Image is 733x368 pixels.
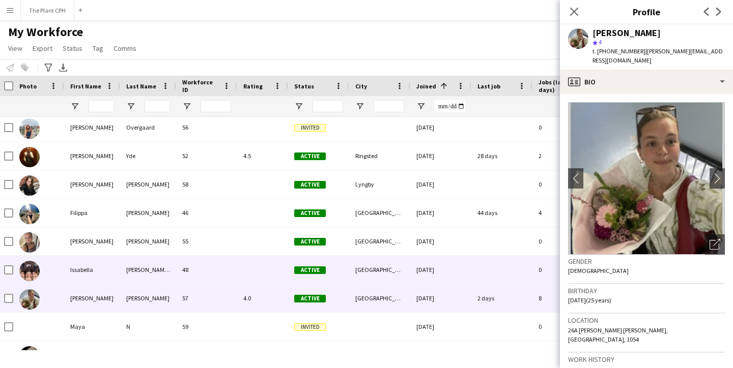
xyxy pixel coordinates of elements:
[294,152,326,160] span: Active
[120,113,176,141] div: Overgaard
[59,42,87,55] a: Status
[349,170,410,198] div: Lyngby
[568,355,725,364] h3: Work history
[435,100,465,112] input: Joined Filter Input
[176,113,237,141] div: 56
[416,102,426,111] button: Open Filter Menu
[294,82,314,90] span: Status
[593,28,661,38] div: [PERSON_NAME]
[410,170,471,198] div: [DATE]
[64,170,120,198] div: [PERSON_NAME]
[89,100,114,112] input: First Name Filter Input
[532,170,599,198] div: 0
[64,227,120,255] div: [PERSON_NAME]
[593,47,723,64] span: | [PERSON_NAME][EMAIL_ADDRESS][DOMAIN_NAME]
[471,284,532,312] div: 2 days
[410,256,471,284] div: [DATE]
[568,102,725,255] img: Crew avatar or photo
[349,142,410,170] div: Ringsted
[349,256,410,284] div: [GEOGRAPHIC_DATA]
[243,82,263,90] span: Rating
[33,44,52,53] span: Export
[294,181,326,189] span: Active
[294,102,303,111] button: Open Filter Menu
[114,44,136,53] span: Comms
[704,234,725,255] div: Open photos pop-in
[349,284,410,312] div: [GEOGRAPHIC_DATA]
[19,175,40,196] img: Ditte Marie Tanghøj Nielsen
[182,102,191,111] button: Open Filter Menu
[182,78,219,94] span: Workforce ID
[4,42,26,55] a: View
[126,102,135,111] button: Open Filter Menu
[294,266,326,274] span: Active
[568,296,611,304] span: [DATE] (25 years)
[471,199,532,227] div: 44 days
[410,284,471,312] div: [DATE]
[294,209,326,217] span: Active
[176,142,237,170] div: 52
[201,100,231,112] input: Workforce ID Filter Input
[120,313,176,341] div: N
[599,38,602,46] span: 4
[349,199,410,227] div: [GEOGRAPHIC_DATA]
[19,204,40,224] img: Filippa Fenger
[568,316,725,325] h3: Location
[532,142,599,170] div: 2
[532,113,599,141] div: 0
[120,199,176,227] div: [PERSON_NAME]
[410,142,471,170] div: [DATE]
[355,82,367,90] span: City
[568,267,629,274] span: [DEMOGRAPHIC_DATA]
[237,284,288,312] div: 4.0
[410,227,471,255] div: [DATE]
[19,118,40,139] img: Cecilie Overgaard
[109,42,140,55] a: Comms
[294,124,326,132] span: Invited
[176,256,237,284] div: 48
[64,284,120,312] div: [PERSON_NAME]
[126,82,156,90] span: Last Name
[355,102,364,111] button: Open Filter Menu
[21,1,74,20] button: The Plant CPH
[568,326,668,343] span: 26A [PERSON_NAME] [PERSON_NAME], [GEOGRAPHIC_DATA], 1054
[416,82,436,90] span: Joined
[560,5,733,18] h3: Profile
[568,286,725,295] h3: Birthday
[471,142,532,170] div: 28 days
[93,44,103,53] span: Tag
[19,289,40,310] img: Maria Frandsen
[313,100,343,112] input: Status Filter Input
[560,70,733,94] div: Bio
[532,284,599,312] div: 8
[237,142,288,170] div: 4.5
[57,62,69,74] app-action-btn: Export XLSX
[19,232,40,253] img: Isabella Lehman Østergaard
[120,227,176,255] div: [PERSON_NAME]
[120,256,176,284] div: [PERSON_NAME] [PERSON_NAME]
[63,44,82,53] span: Status
[410,113,471,141] div: [DATE]
[294,238,326,246] span: Active
[64,256,120,284] div: Issabella
[29,42,57,55] a: Export
[532,199,599,227] div: 4
[532,313,599,341] div: 0
[176,313,237,341] div: 59
[64,142,120,170] div: [PERSON_NAME]
[294,295,326,302] span: Active
[120,284,176,312] div: [PERSON_NAME]
[532,227,599,255] div: 0
[176,227,237,255] div: 55
[294,323,326,331] span: Invited
[539,78,580,94] span: Jobs (last 90 days)
[19,147,40,167] img: Christopher Yde
[19,261,40,281] img: Issabella Libonati martinsen
[8,44,22,53] span: View
[64,113,120,141] div: [PERSON_NAME]
[176,199,237,227] div: 46
[477,82,500,90] span: Last job
[145,100,170,112] input: Last Name Filter Input
[176,170,237,198] div: 58
[120,142,176,170] div: Yde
